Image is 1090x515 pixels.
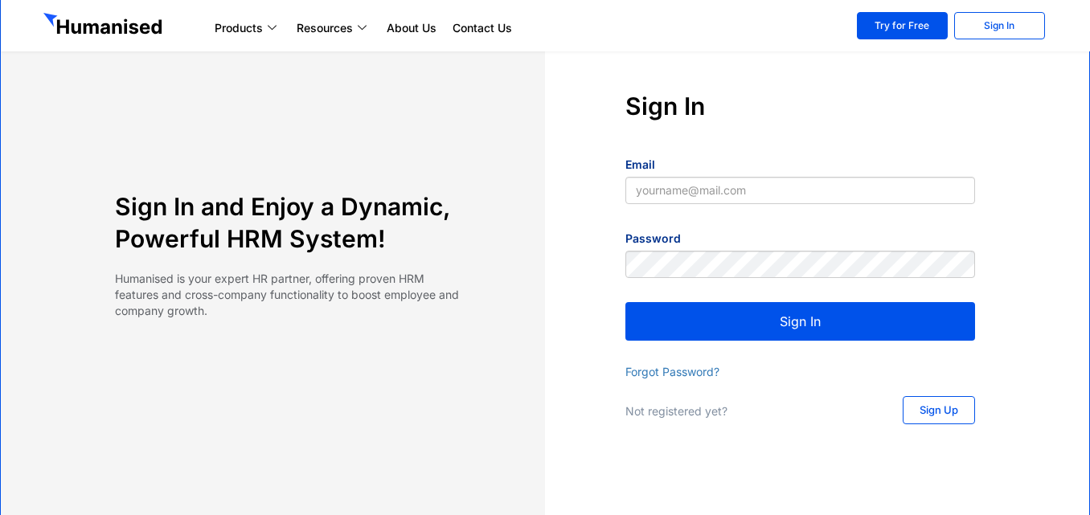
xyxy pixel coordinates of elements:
[625,365,719,378] a: Forgot Password?
[954,12,1045,39] a: Sign In
[207,18,289,38] a: Products
[903,396,975,424] a: Sign Up
[43,13,166,39] img: GetHumanised Logo
[625,157,655,173] label: Email
[289,18,379,38] a: Resources
[625,403,871,419] p: Not registered yet?
[115,190,465,255] h4: Sign In and Enjoy a Dynamic, Powerful HRM System!
[625,302,975,341] button: Sign In
[625,90,975,122] h4: Sign In
[625,177,975,204] input: yourname@mail.com
[857,12,948,39] a: Try for Free
[920,405,958,415] span: Sign Up
[115,271,465,319] p: Humanised is your expert HR partner, offering proven HRM features and cross-company functionality...
[625,231,681,247] label: Password
[445,18,520,38] a: Contact Us
[379,18,445,38] a: About Us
